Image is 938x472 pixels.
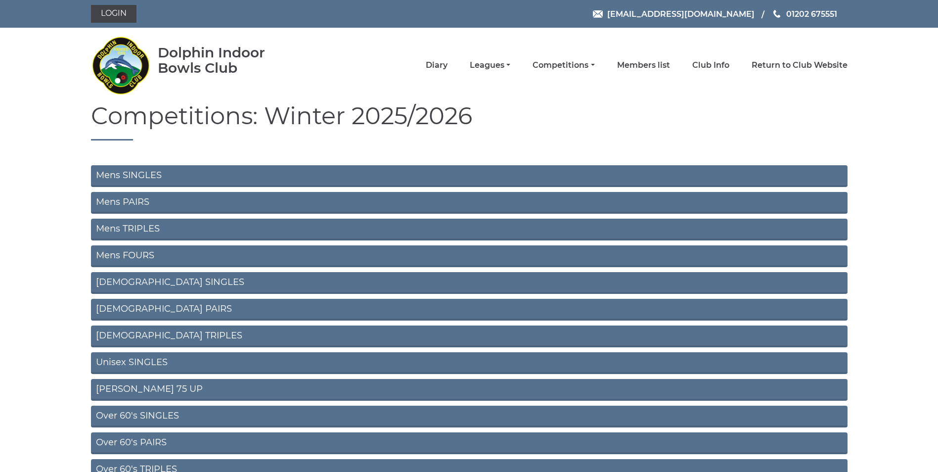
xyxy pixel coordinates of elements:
h1: Competitions: Winter 2025/2026 [91,103,848,141]
a: Mens TRIPLES [91,219,848,240]
img: Dolphin Indoor Bowls Club [91,31,150,100]
a: Phone us 01202 675551 [772,8,837,20]
div: Dolphin Indoor Bowls Club [158,45,297,76]
a: [DEMOGRAPHIC_DATA] SINGLES [91,272,848,294]
span: 01202 675551 [786,9,837,18]
a: Members list [617,60,670,71]
a: Over 60's SINGLES [91,406,848,427]
a: [PERSON_NAME] 75 UP [91,379,848,401]
a: Mens FOURS [91,245,848,267]
a: Login [91,5,136,23]
a: Diary [426,60,447,71]
a: Over 60's PAIRS [91,432,848,454]
img: Email [593,10,603,18]
a: Club Info [692,60,729,71]
a: Competitions [533,60,594,71]
a: Email [EMAIL_ADDRESS][DOMAIN_NAME] [593,8,755,20]
img: Phone us [773,10,780,18]
a: Return to Club Website [752,60,848,71]
a: [DEMOGRAPHIC_DATA] TRIPLES [91,326,848,347]
a: Mens SINGLES [91,165,848,187]
span: [EMAIL_ADDRESS][DOMAIN_NAME] [607,9,755,18]
a: Unisex SINGLES [91,352,848,374]
a: Leagues [470,60,510,71]
a: Mens PAIRS [91,192,848,214]
a: [DEMOGRAPHIC_DATA] PAIRS [91,299,848,321]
